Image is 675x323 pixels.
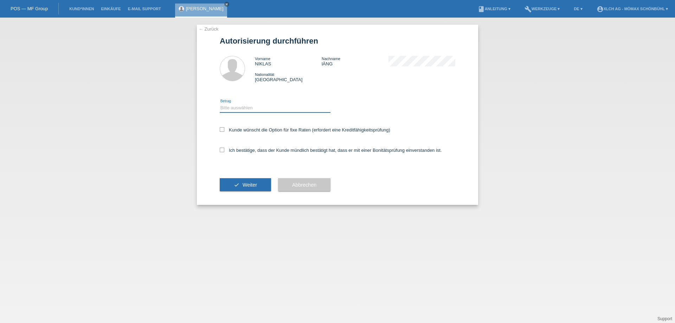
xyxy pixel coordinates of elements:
[224,2,229,7] a: close
[186,6,224,11] a: [PERSON_NAME]
[570,7,586,11] a: DE ▾
[255,72,274,77] span: Nationalität
[474,7,514,11] a: bookAnleitung ▾
[292,182,316,188] span: Abbrechen
[521,7,564,11] a: buildWerkzeuge ▾
[255,56,322,66] div: NIKLAS
[593,7,671,11] a: account_circleXLCH AG - Mömax Schönbühl ▾
[220,37,455,45] h1: Autorisierung durchführen
[225,2,229,6] i: close
[234,182,239,188] i: check
[278,178,330,192] button: Abbrechen
[220,148,442,153] label: Ich bestätige, dass der Kunde mündlich bestätigt hat, dass er mit einer Bonitätsprüfung einversta...
[97,7,124,11] a: Einkäufe
[322,56,388,66] div: lÄNG
[478,6,485,13] i: book
[255,72,322,82] div: [GEOGRAPHIC_DATA]
[220,127,390,133] label: Kunde wünscht die Option für fixe Raten (erfordert eine Kreditfähigkeitsprüfung)
[255,57,270,61] span: Vorname
[11,6,48,11] a: POS — MF Group
[525,6,532,13] i: build
[199,26,218,32] a: ← Zurück
[657,316,672,321] a: Support
[597,6,604,13] i: account_circle
[220,178,271,192] button: check Weiter
[322,57,340,61] span: Nachname
[124,7,165,11] a: E-Mail Support
[243,182,257,188] span: Weiter
[66,7,97,11] a: Kund*innen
